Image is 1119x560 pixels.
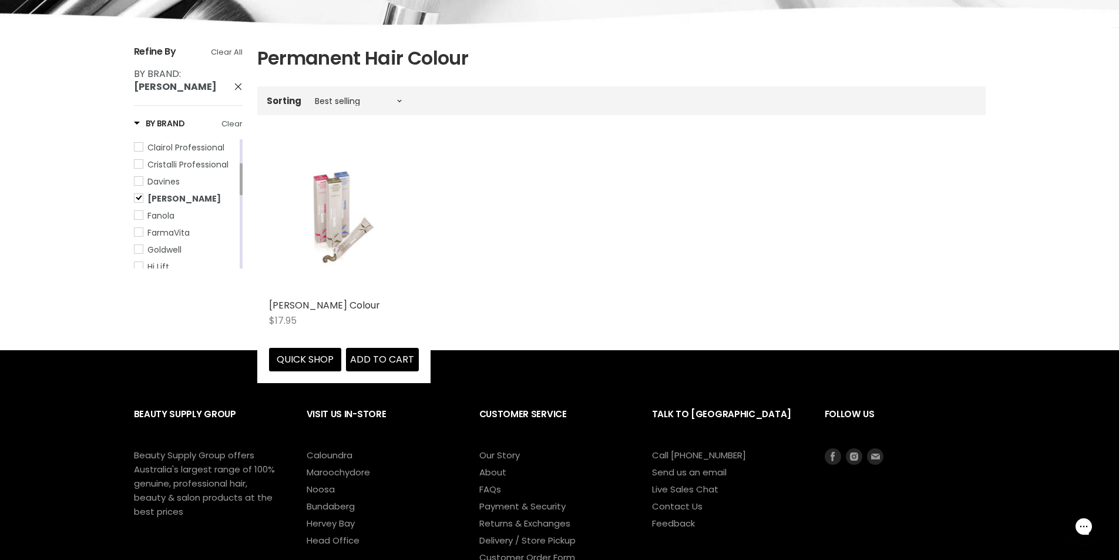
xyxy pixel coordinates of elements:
[825,400,986,448] h2: Follow us
[307,534,359,546] a: Head Office
[307,449,352,461] a: Caloundra
[307,466,370,478] a: Maroochydore
[479,400,629,448] h2: Customer Service
[307,483,335,495] a: Noosa
[652,466,727,478] a: Send us an email
[346,348,419,371] button: Add to cart
[147,210,174,222] span: Fanola
[269,314,297,327] span: $17.95
[147,193,221,204] span: [PERSON_NAME]
[147,261,169,273] span: Hi Lift
[211,46,243,59] a: Clear All
[134,67,179,81] span: By Brand
[267,96,301,106] label: Sorting
[134,175,237,188] a: Davines
[147,142,224,153] span: Clairol Professional
[134,118,185,129] h3: By Brand
[307,500,355,512] a: Bundaberg
[479,483,501,495] a: FAQs
[221,118,243,130] a: Clear
[479,466,506,478] a: About
[257,46,986,71] h1: Permanent Hair Colour
[652,483,718,495] a: Live Sales Chat
[134,141,237,154] a: Clairol Professional
[269,299,380,312] a: [PERSON_NAME] Colour
[134,400,283,448] h2: Beauty Supply Group
[479,517,570,529] a: Returns & Exchanges
[652,400,801,448] h2: Talk to [GEOGRAPHIC_DATA]
[147,227,190,239] span: FarmaVita
[652,517,695,529] a: Feedback
[147,244,182,256] span: Goldwell
[134,80,217,93] strong: [PERSON_NAME]
[307,400,456,448] h2: Visit Us In-Store
[479,534,576,546] a: Delivery / Store Pickup
[294,143,394,293] img: De Lorenzo Nova Colour
[479,500,566,512] a: Payment & Security
[147,176,180,187] span: Davines
[1060,505,1107,548] iframe: Gorgias live chat messenger
[269,348,342,371] button: Quick shop
[134,243,237,256] a: Goldwell
[269,143,419,293] a: De Lorenzo Nova Colour
[134,209,237,222] a: Fanola
[134,192,237,205] a: De Lorenzo
[134,45,176,58] span: Refine By
[652,500,703,512] a: Contact Us
[479,449,520,461] a: Our Story
[147,159,228,170] span: Cristalli Professional
[134,158,237,171] a: Cristalli Professional
[134,448,275,519] p: Beauty Supply Group offers Australia's largest range of 100% genuine, professional hair, beauty &...
[134,226,237,239] a: FarmaVita
[134,67,217,93] span: :
[652,449,746,461] a: Call [PHONE_NUMBER]
[350,353,414,366] span: Add to cart
[134,260,237,273] a: Hi Lift
[134,68,243,93] a: By Brand: De Lorenzo
[307,517,355,529] a: Hervey Bay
